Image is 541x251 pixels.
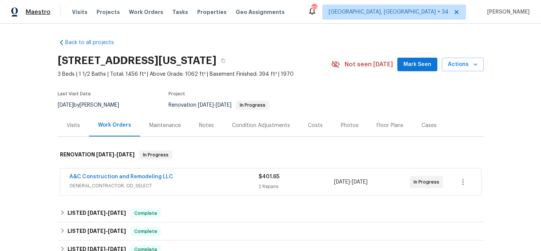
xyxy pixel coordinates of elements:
[67,227,126,236] h6: LISTED
[87,228,106,234] span: [DATE]
[232,122,290,129] div: Condition Adjustments
[237,103,268,107] span: In Progress
[60,150,135,159] h6: RENOVATION
[197,8,227,16] span: Properties
[169,103,269,108] span: Renovation
[448,60,478,69] span: Actions
[484,8,530,16] span: [PERSON_NAME]
[69,182,259,190] span: GENERAL_CONTRACTOR, OD_SELECT
[58,39,130,46] a: Back to all projects
[58,222,484,240] div: LISTED [DATE]-[DATE]Complete
[96,152,114,157] span: [DATE]
[334,179,350,185] span: [DATE]
[67,209,126,218] h6: LISTED
[58,70,331,78] span: 3 Beds | 1 1/2 Baths | Total: 1456 ft² | Above Grade: 1062 ft² | Basement Finished: 394 ft² | 1970
[329,8,449,16] span: [GEOGRAPHIC_DATA], [GEOGRAPHIC_DATA] + 34
[67,122,80,129] div: Visits
[108,228,126,234] span: [DATE]
[216,103,231,108] span: [DATE]
[352,179,368,185] span: [DATE]
[58,103,74,108] span: [DATE]
[169,92,185,96] span: Project
[58,101,128,110] div: by [PERSON_NAME]
[87,228,126,234] span: -
[259,174,279,179] span: $401.65
[442,58,484,72] button: Actions
[58,57,216,64] h2: [STREET_ADDRESS][US_STATE]
[108,210,126,216] span: [DATE]
[308,122,323,129] div: Costs
[69,174,173,179] a: A&C Construction and Remodeling LLC
[87,210,106,216] span: [DATE]
[149,122,181,129] div: Maintenance
[96,152,135,157] span: -
[259,183,334,190] div: 2 Repairs
[131,228,160,235] span: Complete
[129,8,163,16] span: Work Orders
[397,58,437,72] button: Mark Seen
[58,92,91,96] span: Last Visit Date
[345,61,393,68] span: Not seen [DATE]
[421,122,437,129] div: Cases
[58,204,484,222] div: LISTED [DATE]-[DATE]Complete
[87,210,126,216] span: -
[403,60,431,69] span: Mark Seen
[172,9,188,15] span: Tasks
[131,210,160,217] span: Complete
[236,8,285,16] span: Geo Assignments
[72,8,87,16] span: Visits
[198,103,231,108] span: -
[199,122,214,129] div: Notes
[198,103,214,108] span: [DATE]
[341,122,359,129] div: Photos
[98,121,131,129] div: Work Orders
[97,8,120,16] span: Projects
[414,178,442,186] span: In Progress
[311,5,317,12] div: 674
[26,8,51,16] span: Maestro
[377,122,403,129] div: Floor Plans
[216,54,230,67] button: Copy Address
[58,143,484,167] div: RENOVATION [DATE]-[DATE]In Progress
[334,178,368,186] span: -
[116,152,135,157] span: [DATE]
[140,151,172,159] span: In Progress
